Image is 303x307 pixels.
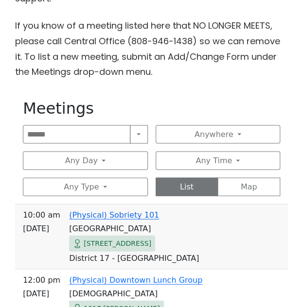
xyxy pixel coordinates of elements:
input: Search [23,125,130,143]
td: [GEOGRAPHIC_DATA] [19,222,284,235]
span: 12:00 PM [23,273,60,287]
button: Search [130,125,148,143]
button: Any Day [23,151,147,170]
h1: Meetings [23,99,280,117]
span: [DATE] [23,287,60,300]
p: If you know of a meeting listed here that NO LONGER MEETS, please call Central Office (808-946-14... [15,18,288,79]
a: (Physical) Sobriety 101 [69,210,159,219]
button: Any Type [23,177,147,196]
a: (Physical) Downtown Lunch Group [69,275,202,284]
button: Anywhere [156,125,280,143]
button: Any Time [156,151,280,170]
button: Map [217,177,280,196]
td: District 17 - [GEOGRAPHIC_DATA] [19,251,284,265]
span: [DATE] [23,222,60,235]
button: List [156,177,218,196]
span: 10:00 AM [23,208,60,222]
td: [DEMOGRAPHIC_DATA] [19,287,284,300]
span: [STREET_ADDRESS] [84,237,151,249]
